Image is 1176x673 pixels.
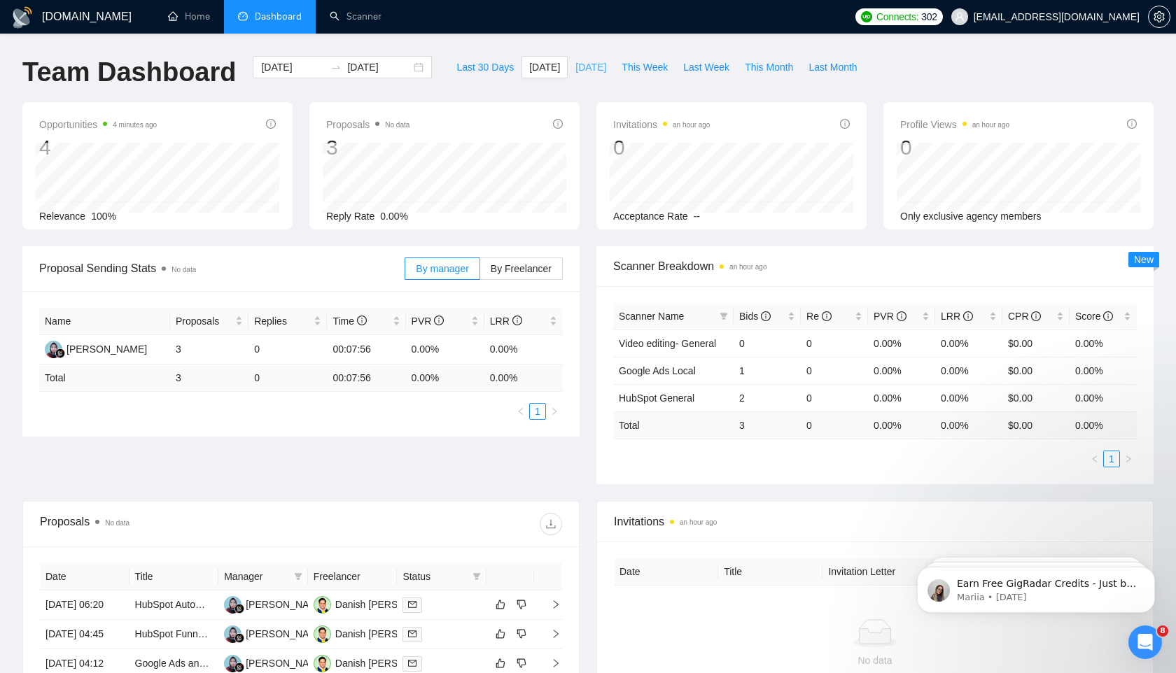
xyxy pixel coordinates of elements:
td: 0 [801,357,868,384]
span: info-circle [822,311,832,321]
td: 0.00 % [868,411,935,439]
td: 0.00% [935,330,1002,357]
td: 3 [170,335,248,364]
td: 0.00 % [1070,411,1137,439]
time: an hour ago [680,518,717,526]
div: 3 [326,134,409,161]
span: LRR [490,316,522,327]
a: NS[PERSON_NAME] [224,628,326,639]
td: 0.00 % [935,411,1002,439]
a: setting [1148,11,1170,22]
button: [DATE] [521,56,568,78]
span: like [496,599,505,610]
span: right [540,629,561,639]
span: filter [717,306,731,327]
th: Replies [248,308,327,335]
button: left [1086,451,1103,467]
button: Last Month [801,56,864,78]
span: By Freelancer [491,263,552,274]
td: 1 [734,357,801,384]
li: 1 [529,403,546,420]
a: homeHome [168,10,210,22]
span: info-circle [963,311,973,321]
span: info-circle [897,311,906,321]
span: dislike [517,658,526,669]
span: like [496,658,505,669]
span: user [955,12,965,22]
span: Only exclusive agency members [900,211,1042,222]
span: Re [806,311,832,322]
td: $0.00 [1002,384,1070,411]
time: an hour ago [972,121,1009,129]
time: 4 minutes ago [113,121,157,129]
img: upwork-logo.png [861,11,872,22]
td: 00:07:56 [327,335,405,364]
td: 0 [734,330,801,357]
span: right [540,600,561,609]
span: filter [294,572,302,581]
td: 0.00% [1070,330,1137,357]
a: NS[PERSON_NAME] [224,598,326,609]
span: left [1091,455,1099,463]
span: Proposals [326,116,409,133]
a: DWDanish [PERSON_NAME] [314,657,449,668]
li: Previous Page [1086,451,1103,467]
span: filter [720,312,728,320]
span: dislike [517,599,526,610]
img: gigradar-bm.png [234,604,244,614]
a: NS[PERSON_NAME] [224,657,326,668]
td: 0.00% [484,335,563,364]
td: 0 [801,330,868,357]
button: download [540,513,562,535]
th: Date [40,563,129,590]
a: HubSpot Automation Specialist Needed for Sales Funnel Development [135,599,441,610]
span: to [330,62,342,73]
span: Opportunities [39,116,157,133]
span: Bids [739,311,771,322]
a: Google Ads and Meta Specialist for Local Flooring Store [135,658,379,669]
span: Last Week [683,59,729,75]
td: 2 [734,384,801,411]
a: HubSpot Funnel & Sales Strategy Expert (Hermosi-Inspired SaaS Growth) [135,628,458,639]
a: DWDanish [PERSON_NAME] [314,598,449,609]
span: 8 [1157,625,1168,637]
div: 0 [900,134,1009,161]
span: Last Month [808,59,857,75]
td: 0.00 % [406,364,484,392]
div: [PERSON_NAME] [246,597,326,612]
td: $ 0.00 [1002,411,1070,439]
span: Proposals [176,313,232,329]
td: 00:07:56 [327,364,405,392]
h1: Team Dashboard [22,56,236,89]
span: info-circle [357,316,367,325]
td: 0 [248,364,327,392]
span: PVR [412,316,444,327]
time: an hour ago [729,263,766,271]
button: like [492,596,509,613]
span: setting [1149,11,1170,22]
span: Proposal Sending Stats [39,260,405,277]
input: End date [347,59,411,75]
span: Invitations [613,116,710,133]
div: Danish [PERSON_NAME] [335,656,449,671]
td: 0.00% [1070,384,1137,411]
span: right [1124,455,1133,463]
li: Next Page [1120,451,1137,467]
a: Google Ads Local [619,365,696,376]
button: This Month [737,56,801,78]
span: Reply Rate [326,211,374,222]
span: LRR [941,311,973,322]
button: dislike [513,596,530,613]
th: Name [39,308,170,335]
span: info-circle [840,119,850,129]
a: NS[PERSON_NAME] [45,343,147,354]
span: dashboard [238,11,248,21]
td: 0.00% [868,330,935,357]
td: 3 [170,364,248,392]
button: This Week [614,56,675,78]
time: an hour ago [673,121,710,129]
td: [DATE] 06:20 [40,590,129,620]
img: NS [224,655,241,672]
span: info-circle [1127,119,1137,129]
